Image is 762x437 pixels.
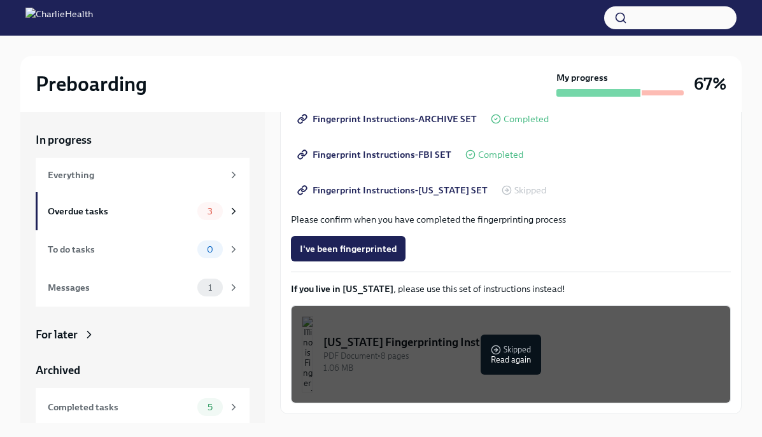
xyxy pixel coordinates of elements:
span: 1 [201,283,220,293]
a: Fingerprint Instructions-[US_STATE] SET [291,177,497,203]
img: CharlieHealth [25,8,93,28]
div: PDF Document • 8 pages [323,350,720,362]
span: I've been fingerprinted [300,242,397,255]
div: For later [36,327,78,342]
a: Completed tasks5 [36,388,250,426]
strong: My progress [556,71,608,84]
a: Fingerprint Instructions-ARCHIVE SET [291,106,486,132]
strong: If you live in [US_STATE] [291,283,393,295]
img: Illinois Fingerprinting Instructions [302,316,313,392]
div: Completed tasks [48,400,192,414]
h3: 67% [694,73,726,95]
span: Fingerprint Instructions-ARCHIVE SET [300,113,477,125]
p: , please use this set of instructions instead! [291,282,731,295]
button: I've been fingerprinted [291,236,406,261]
span: 3 [200,207,220,216]
div: [US_STATE] Fingerprinting Instructions [323,335,720,350]
span: Completed [478,150,523,160]
div: 1.06 MB [323,362,720,374]
button: [US_STATE] Fingerprinting InstructionsPDF Document•8 pages1.06 MBSkippedRead again [291,305,731,403]
span: Fingerprint Instructions-FBI SET [300,148,451,161]
span: 0 [199,245,221,254]
span: Completed [504,114,549,124]
a: To do tasks0 [36,230,250,268]
a: Everything [36,158,250,192]
a: Fingerprint Instructions-FBI SET [291,142,460,167]
div: Overdue tasks [48,204,192,218]
span: Fingerprint Instructions-[US_STATE] SET [300,184,488,197]
a: For later [36,327,250,342]
a: In progress [36,132,250,148]
div: Everything [48,168,223,182]
a: Overdue tasks3 [36,192,250,230]
div: To do tasks [48,242,192,256]
span: Skipped [514,186,546,195]
p: Please confirm when you have completed the fingerprinting process [291,213,731,226]
a: Archived [36,363,250,378]
span: 5 [200,403,220,412]
h2: Preboarding [36,71,147,97]
a: Messages1 [36,268,250,307]
div: Messages [48,281,192,295]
